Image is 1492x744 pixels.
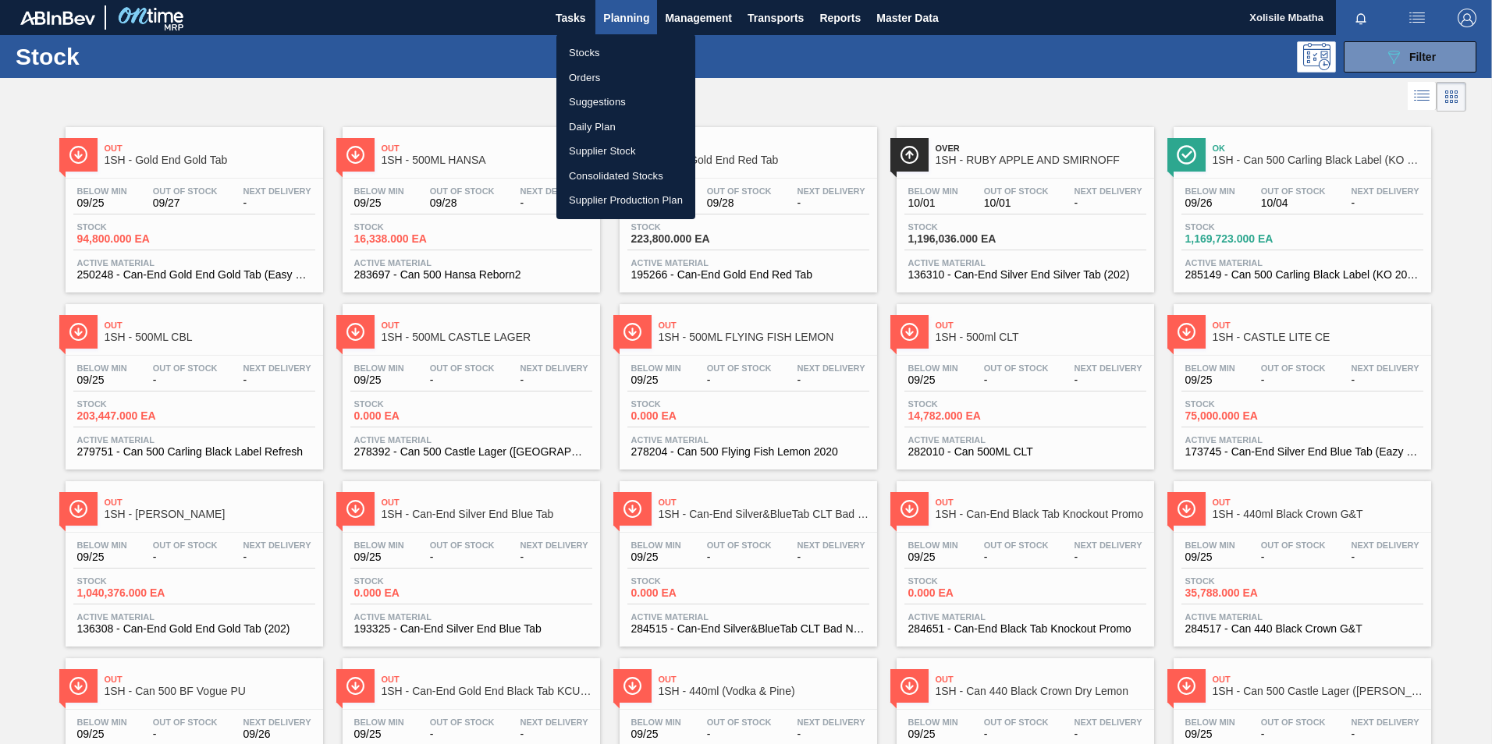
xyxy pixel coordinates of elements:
a: Consolidated Stocks [556,164,695,189]
a: Stocks [556,41,695,66]
a: Suggestions [556,90,695,115]
a: Supplier Stock [556,139,695,164]
a: Daily Plan [556,115,695,140]
a: Orders [556,66,695,90]
a: Supplier Production Plan [556,188,695,213]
